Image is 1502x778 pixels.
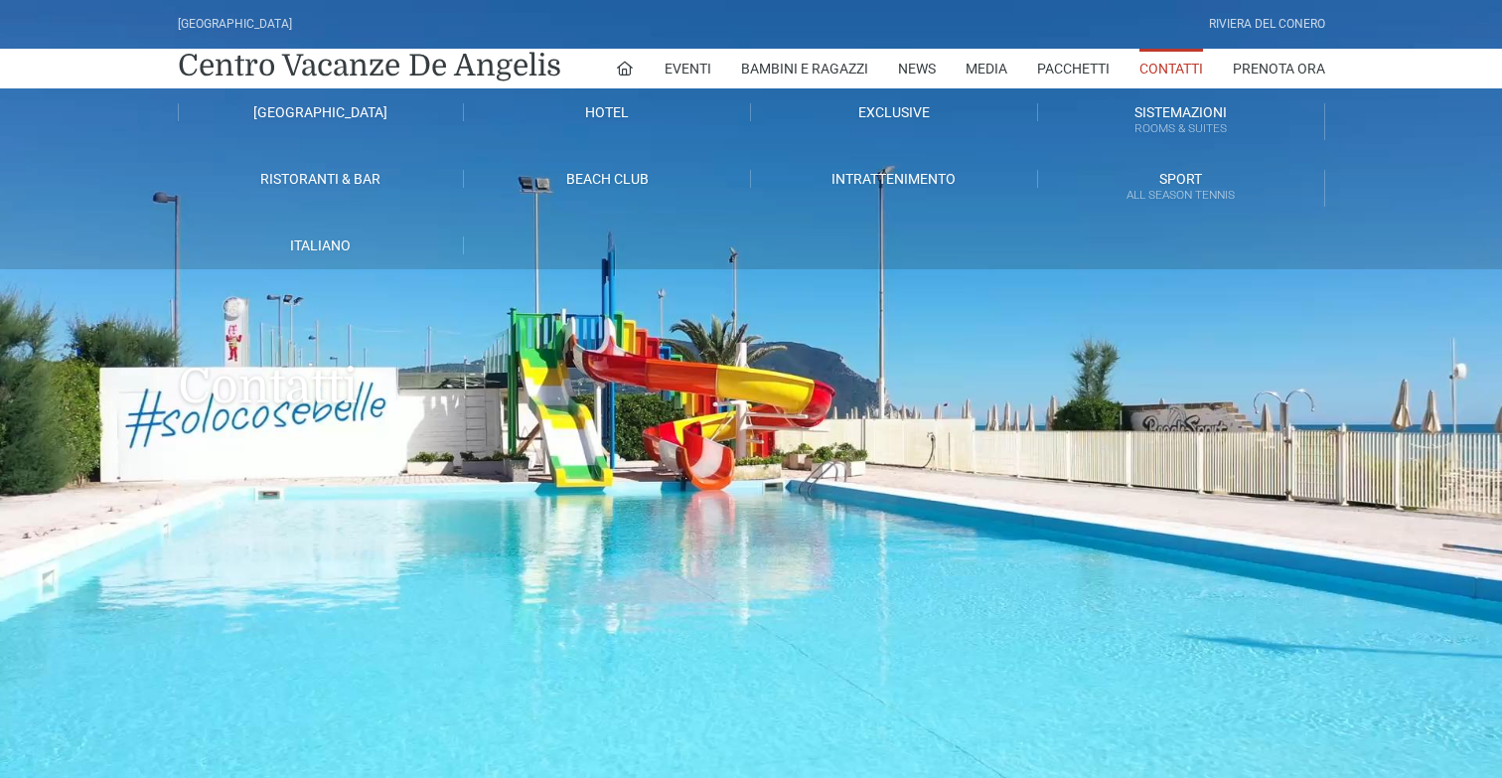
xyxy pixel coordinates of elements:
a: Contatti [1139,49,1203,88]
div: Riviera Del Conero [1209,15,1325,34]
a: Intrattenimento [751,170,1038,188]
small: Rooms & Suites [1038,119,1324,138]
a: Beach Club [464,170,751,188]
a: [GEOGRAPHIC_DATA] [178,103,465,121]
div: [GEOGRAPHIC_DATA] [178,15,292,34]
span: Italiano [290,237,351,253]
h1: Contatti [178,269,1325,444]
a: News [898,49,936,88]
a: Media [966,49,1007,88]
a: Centro Vacanze De Angelis [178,46,561,85]
a: Hotel [464,103,751,121]
a: Pacchetti [1037,49,1110,88]
small: All Season Tennis [1038,186,1324,205]
a: Bambini e Ragazzi [741,49,868,88]
a: Ristoranti & Bar [178,170,465,188]
a: SistemazioniRooms & Suites [1038,103,1325,140]
a: Italiano [178,236,465,254]
a: Exclusive [751,103,1038,121]
a: SportAll Season Tennis [1038,170,1325,207]
a: Prenota Ora [1233,49,1325,88]
a: Eventi [665,49,711,88]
